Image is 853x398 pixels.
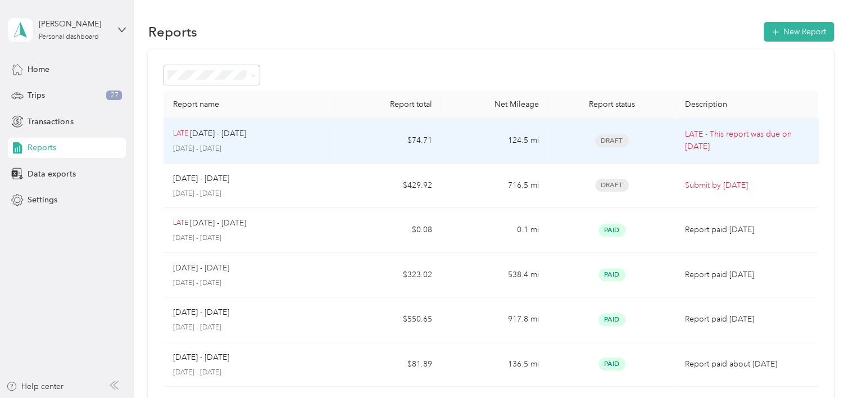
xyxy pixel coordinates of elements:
p: [DATE] - [DATE] [173,368,325,378]
div: [PERSON_NAME] [39,18,109,30]
td: 716.5 mi [441,164,548,209]
span: Data exports [28,168,75,180]
td: $429.92 [334,164,441,209]
span: Trips [28,89,45,101]
span: Draft [595,179,629,192]
button: Help center [6,381,63,392]
span: Transactions [28,116,73,128]
iframe: Everlance-gr Chat Button Frame [790,335,853,398]
td: $0.08 [334,208,441,253]
p: Report paid [DATE] [684,313,809,325]
p: [DATE] - [DATE] [190,128,246,140]
p: [DATE] - [DATE] [173,351,229,364]
p: [DATE] - [DATE] [173,262,229,274]
span: Paid [598,313,625,326]
p: LATE [173,218,188,228]
p: LATE - This report was due on [DATE] [684,128,809,153]
td: 136.5 mi [441,342,548,387]
p: LATE [173,129,188,139]
p: Report paid about [DATE] [684,358,809,370]
th: Net Mileage [441,91,548,119]
th: Description [675,91,818,119]
p: [DATE] - [DATE] [173,189,325,199]
p: [DATE] - [DATE] [173,323,325,333]
td: $323.02 [334,253,441,298]
td: 0.1 mi [441,208,548,253]
td: $74.71 [334,119,441,164]
p: [DATE] - [DATE] [173,278,325,288]
td: 917.8 mi [441,297,548,342]
span: Home [28,64,49,75]
span: Settings [28,194,57,206]
span: Paid [598,268,625,281]
p: [DATE] - [DATE] [190,217,246,229]
span: Draft [595,134,629,147]
td: 124.5 mi [441,119,548,164]
p: [DATE] - [DATE] [173,144,325,154]
div: Report status [557,99,667,109]
p: Report paid [DATE] [684,269,809,281]
p: Submit by [DATE] [684,179,809,192]
span: Paid [598,358,625,370]
p: [DATE] - [DATE] [173,306,229,319]
th: Report name [164,91,334,119]
td: $550.65 [334,297,441,342]
p: [DATE] - [DATE] [173,173,229,185]
td: $81.89 [334,342,441,387]
td: 538.4 mi [441,253,548,298]
p: Report paid [DATE] [684,224,809,236]
th: Report total [334,91,441,119]
div: Personal dashboard [39,34,99,40]
span: Reports [28,142,56,153]
h1: Reports [148,26,197,38]
p: [DATE] - [DATE] [173,233,325,243]
span: 27 [106,91,122,101]
span: Paid [598,224,625,237]
button: New Report [764,22,834,42]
